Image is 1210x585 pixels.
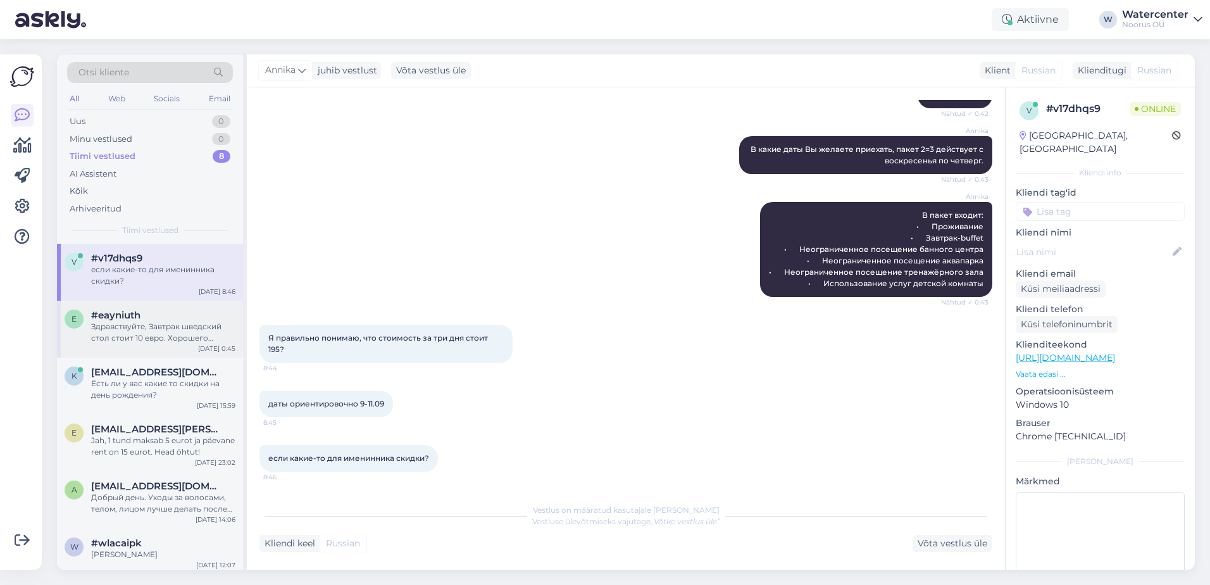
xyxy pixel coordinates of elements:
span: e [72,428,77,437]
div: [DATE] 0:45 [198,344,235,353]
span: Annika [941,192,989,201]
span: a [72,485,77,494]
div: Tiimi vestlused [70,150,135,163]
div: Aktiivne [992,8,1069,31]
span: Nähtud ✓ 0:43 [941,298,989,307]
input: Lisa nimi [1016,245,1170,259]
p: Kliendi email [1016,267,1185,280]
span: даты ориентировочно 9-11.09 [268,399,384,408]
span: k [72,371,77,381]
img: Askly Logo [10,65,34,89]
div: Noorus OÜ [1122,20,1188,30]
span: Russian [1137,64,1171,77]
p: Kliendi tag'id [1016,186,1185,199]
span: Vestluse ülevõtmiseks vajutage [532,517,720,526]
div: juhib vestlust [313,64,377,77]
span: Tiimi vestlused [122,225,178,236]
div: [PERSON_NAME] [1016,456,1185,467]
p: Klienditeekond [1016,338,1185,351]
span: 8:45 [263,418,311,427]
div: Kõik [70,185,88,198]
div: Email [206,91,233,107]
div: W [1099,11,1117,28]
div: Jah, 1 tund maksab 5 eurot ja päevane rent on 15 eurot. Head õhtut! [91,435,235,458]
div: 0 [212,115,230,128]
p: Operatsioonisüsteem [1016,385,1185,398]
div: Uus [70,115,85,128]
div: [DATE] 8:46 [199,287,235,296]
div: 0 [212,133,230,146]
div: Küsi meiliaadressi [1016,280,1106,298]
span: #v17dhqs9 [91,253,142,264]
i: „Võtke vestlus üle” [651,517,720,526]
div: All [67,91,82,107]
span: etti.jane@gmail.com [91,424,223,435]
span: Online [1130,102,1181,116]
div: Kliendi keel [259,537,315,550]
a: [URL][DOMAIN_NAME] [1016,352,1115,363]
p: Kliendi nimi [1016,226,1185,239]
div: если какие-то для именинника скидки? [91,264,235,287]
div: Küsi telefoninumbrit [1016,316,1118,333]
div: Võta vestlus üle [391,62,471,79]
span: Russian [1021,64,1056,77]
div: Web [106,91,128,107]
div: 8 [213,150,230,163]
div: Есть ли у вас какие то скидки на день рождения? [91,378,235,401]
span: Annika [265,63,296,77]
span: w [70,542,78,551]
span: #eayniuth [91,310,140,321]
a: WatercenterNoorus OÜ [1122,9,1202,30]
div: [DATE] 15:59 [197,401,235,410]
p: Brauser [1016,417,1185,430]
div: Arhiveeritud [70,203,122,215]
div: [DATE] 14:06 [196,515,235,524]
span: anastassia.vladimirovna@gmail.com [91,481,223,492]
span: В пакет входит: • Проживание • Завтрак-buffet • Неограниченное посещение банного центра • Неогран... [769,210,983,288]
span: если какие-то для именинника скидки? [268,453,429,463]
span: Vestlus on määratud kasutajale [PERSON_NAME] [533,505,720,515]
div: Добрый день. Уходы за волосами, телом, лицом лучше делать после посещение Спа. Так вы смоете весь... [91,492,235,515]
p: Windows 10 [1016,398,1185,412]
span: 8:46 [263,472,311,482]
div: [DATE] 12:07 [196,560,235,570]
span: e [72,314,77,324]
p: Märkmed [1016,475,1185,488]
div: # v17dhqs9 [1046,101,1130,116]
span: Annika [941,126,989,135]
span: v [1026,106,1032,115]
span: katrinfox1986@gmail.com [91,367,223,378]
div: [DATE] 23:02 [195,458,235,467]
span: Otsi kliente [78,66,129,79]
p: Chrome [TECHNICAL_ID] [1016,430,1185,443]
div: AI Assistent [70,168,116,180]
div: Klient [980,64,1011,77]
span: Nähtud ✓ 0:43 [941,175,989,184]
div: Võta vestlus üle [913,535,992,552]
span: Russian [326,537,360,550]
span: В какие даты Вы желаете приехать, пакет 2=3 действует с воскресенья по четверг. [751,144,985,165]
div: Здравствуйте, Завтрак шведский стол стоит 10 евро. Хорошего вечера! [91,321,235,344]
div: Socials [151,91,182,107]
span: Nähtud ✓ 0:42 [941,109,989,118]
p: Vaata edasi ... [1016,368,1185,380]
input: Lisa tag [1016,202,1185,221]
div: Kliendi info [1016,167,1185,179]
span: 8:44 [263,363,311,373]
div: Klienditugi [1073,64,1126,77]
div: Minu vestlused [70,133,132,146]
span: #wlacaipk [91,538,142,549]
div: Watercenter [1122,9,1188,20]
span: v [72,257,77,267]
p: Kliendi telefon [1016,303,1185,316]
div: [GEOGRAPHIC_DATA], [GEOGRAPHIC_DATA] [1020,129,1172,156]
span: Я правильно понимаю, что стоимость за три дня стоит 195? [268,333,490,354]
div: [PERSON_NAME] [91,549,235,560]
